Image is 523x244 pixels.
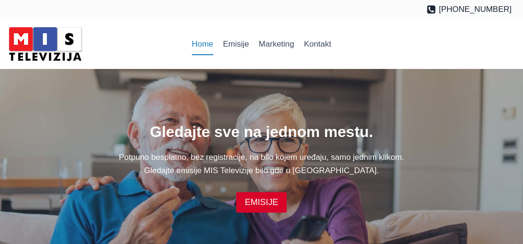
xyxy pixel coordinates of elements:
a: Marketing [254,33,299,56]
h1: Gledajte sve na jednom mestu. [11,120,512,143]
a: Kontakt [299,33,336,56]
a: [PHONE_NUMBER] [426,3,512,16]
img: MIS Television [5,24,86,64]
nav: Primary [187,33,336,56]
a: EMISIJE [236,192,287,213]
p: Potpuno besplatno, bez registracije, na bilo kojem uređaju, samo jednim klikom. Gledajte emisije ... [11,151,512,176]
span: [PHONE_NUMBER] [439,3,512,16]
a: Emisije [218,33,254,56]
a: Home [187,33,218,56]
